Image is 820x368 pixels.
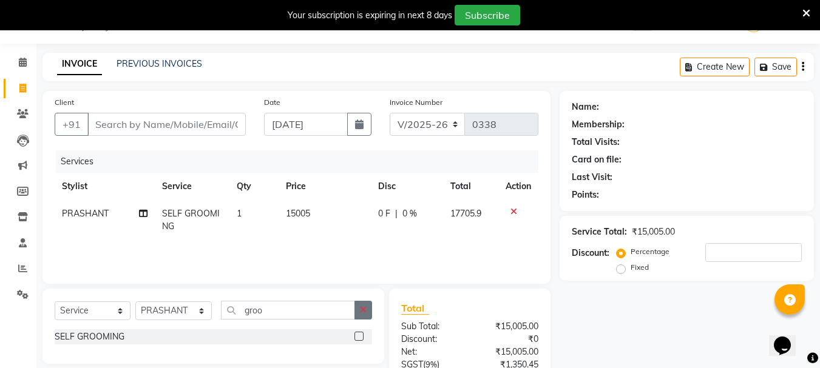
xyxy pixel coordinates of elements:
iframe: chat widget [769,319,808,356]
div: Discount: [572,247,609,259]
th: Action [498,173,538,200]
span: 1 [237,208,242,219]
span: SELF GROOMING [162,208,220,232]
div: Net: [392,346,470,358]
label: Invoice Number [390,97,442,108]
div: Total Visits: [572,136,620,149]
div: ₹15,005.00 [470,346,547,358]
div: Points: [572,189,599,201]
button: +91 [55,113,89,136]
th: Qty [229,173,279,200]
a: INVOICE [57,53,102,75]
th: Price [279,173,371,200]
div: ₹0 [470,333,547,346]
button: Save [754,58,797,76]
span: | [395,207,398,220]
span: Total [401,302,429,315]
label: Percentage [631,246,669,257]
th: Disc [371,173,443,200]
label: Fixed [631,262,649,273]
div: Your subscription is expiring in next 8 days [288,9,452,22]
button: Create New [680,58,750,76]
div: Name: [572,101,599,113]
div: Card on file: [572,153,622,166]
div: Service Total: [572,226,627,238]
div: SELF GROOMING [55,330,124,343]
div: Discount: [392,333,470,346]
span: PRASHANT [62,208,109,219]
th: Total [443,173,498,200]
div: ₹15,005.00 [470,320,547,333]
input: Search or Scan [221,301,355,319]
div: Services [56,150,547,173]
th: Stylist [55,173,155,200]
div: Last Visit: [572,171,612,184]
button: Subscribe [455,5,520,25]
div: ₹15,005.00 [632,226,675,238]
div: Membership: [572,118,625,131]
span: 0 % [402,207,417,220]
label: Client [55,97,74,108]
span: 15005 [286,208,310,219]
a: PREVIOUS INVOICES [117,58,202,69]
label: Date [264,97,280,108]
span: 17705.9 [450,208,481,219]
th: Service [155,173,229,200]
div: Sub Total: [392,320,470,333]
input: Search by Name/Mobile/Email/Code [87,113,246,136]
span: 0 F [378,207,390,220]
